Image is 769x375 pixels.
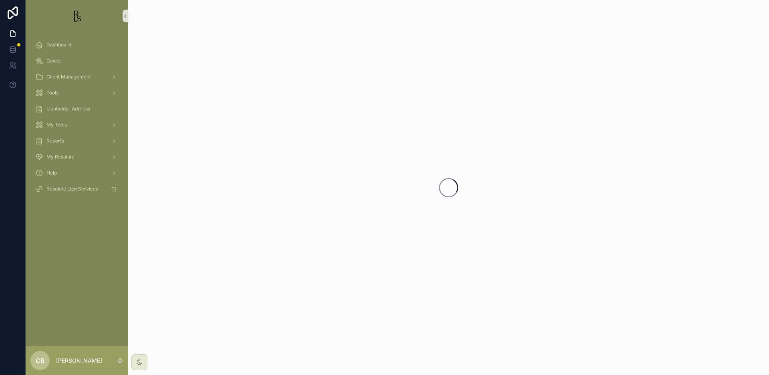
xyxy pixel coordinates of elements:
img: App logo [70,10,83,22]
a: Help [30,166,123,180]
span: My Tools [46,122,67,128]
a: Reports [30,134,123,148]
span: Tools [46,90,58,96]
span: Cases [46,58,60,64]
a: My Resolute [30,150,123,164]
span: Help [46,170,57,176]
div: scrollable content [26,32,128,207]
a: Tools [30,86,123,100]
a: Cases [30,54,123,68]
span: Lienholder Address [46,106,90,112]
a: Lienholder Address [30,102,123,116]
a: Resolute Lien Services [30,182,123,196]
p: [PERSON_NAME] [56,357,102,365]
span: Reports [46,138,64,144]
a: My Tools [30,118,123,132]
span: My Resolute [46,154,74,160]
a: Client Management [30,70,123,84]
span: Dashboard [46,42,71,48]
span: Resolute Lien Services [46,186,98,192]
span: Client Management [46,74,91,80]
span: CB [36,356,45,365]
a: Dashboard [30,38,123,52]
